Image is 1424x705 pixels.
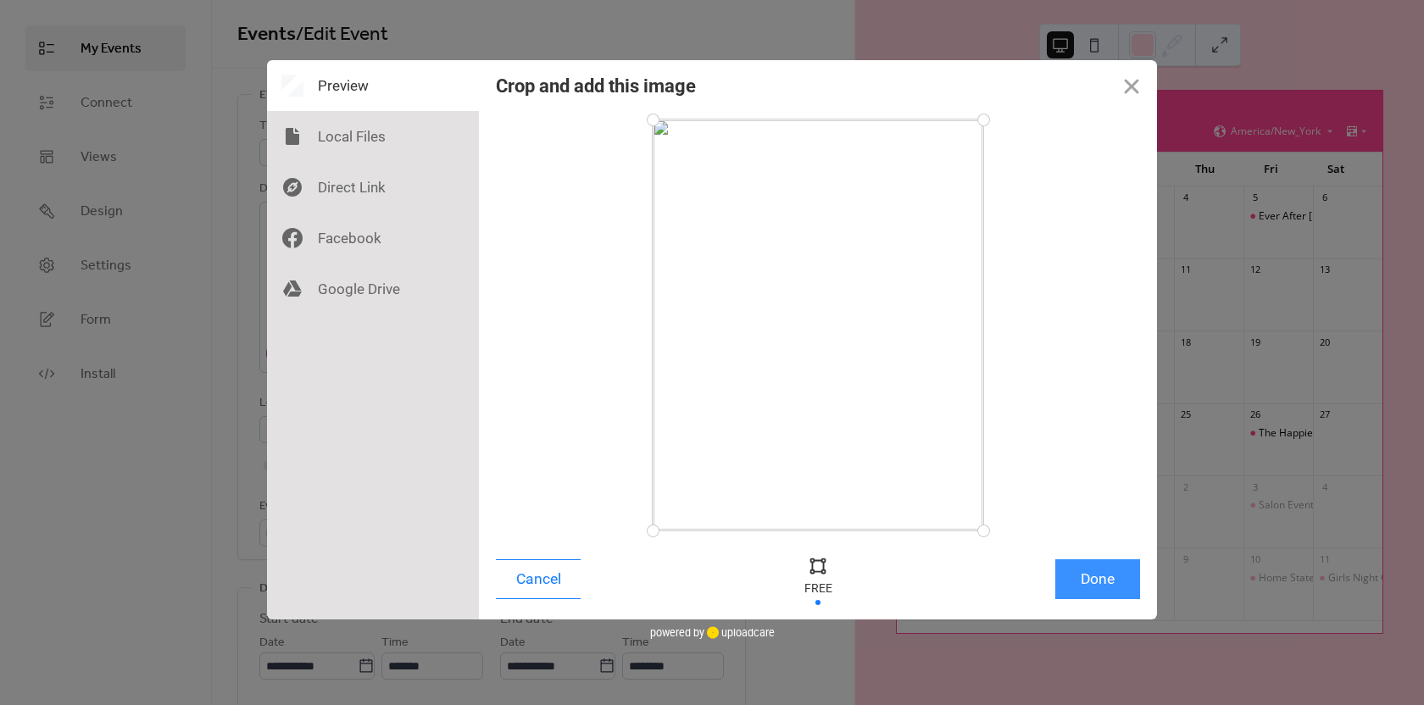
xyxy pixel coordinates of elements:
[1106,60,1157,111] button: Close
[496,75,696,97] div: Crop and add this image
[1055,559,1140,599] button: Done
[267,264,479,314] div: Google Drive
[496,559,581,599] button: Cancel
[267,111,479,162] div: Local Files
[704,626,775,639] a: uploadcare
[650,619,775,645] div: powered by
[267,213,479,264] div: Facebook
[267,162,479,213] div: Direct Link
[267,60,479,111] div: Preview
